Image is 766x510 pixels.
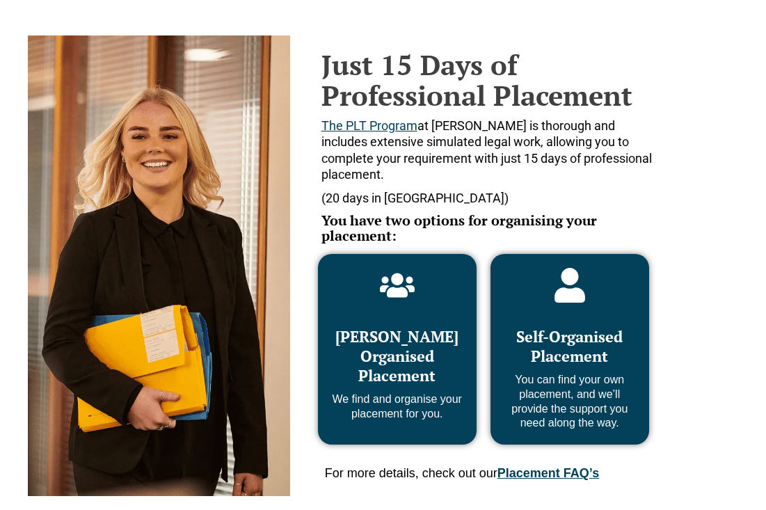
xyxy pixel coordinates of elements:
[407,3,507,63] a: Traineeship Workshops
[332,392,463,422] p: We find and organise your placement for you.
[604,3,653,63] a: Venue Hire
[321,118,652,182] span: at [PERSON_NAME] is thorough and includes extensive simulated legal work, allowing you to complet...
[325,466,600,480] span: For more details, check out our
[114,3,214,63] a: Practical Legal Training
[653,3,701,63] a: About Us
[321,191,509,205] span: (20 days in [GEOGRAPHIC_DATA])
[214,3,283,63] a: CPD Programs
[321,211,597,245] span: You have two options for organising your placement:
[321,118,417,133] a: The PLT Program
[507,3,604,63] a: Medicare Billing Course
[497,466,599,480] a: Placement FAQ’s
[516,326,623,366] span: Self-Organised Placement
[335,326,458,385] span: [PERSON_NAME] Organised Placement
[28,11,120,51] a: [PERSON_NAME] Centre for Law
[283,3,407,63] a: Practice Management Course
[504,373,635,431] p: You can find your own placement, and we’ll provide the support you need along the way.
[701,3,738,63] a: Contact
[321,46,632,113] strong: Just 15 Days of Professional Placement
